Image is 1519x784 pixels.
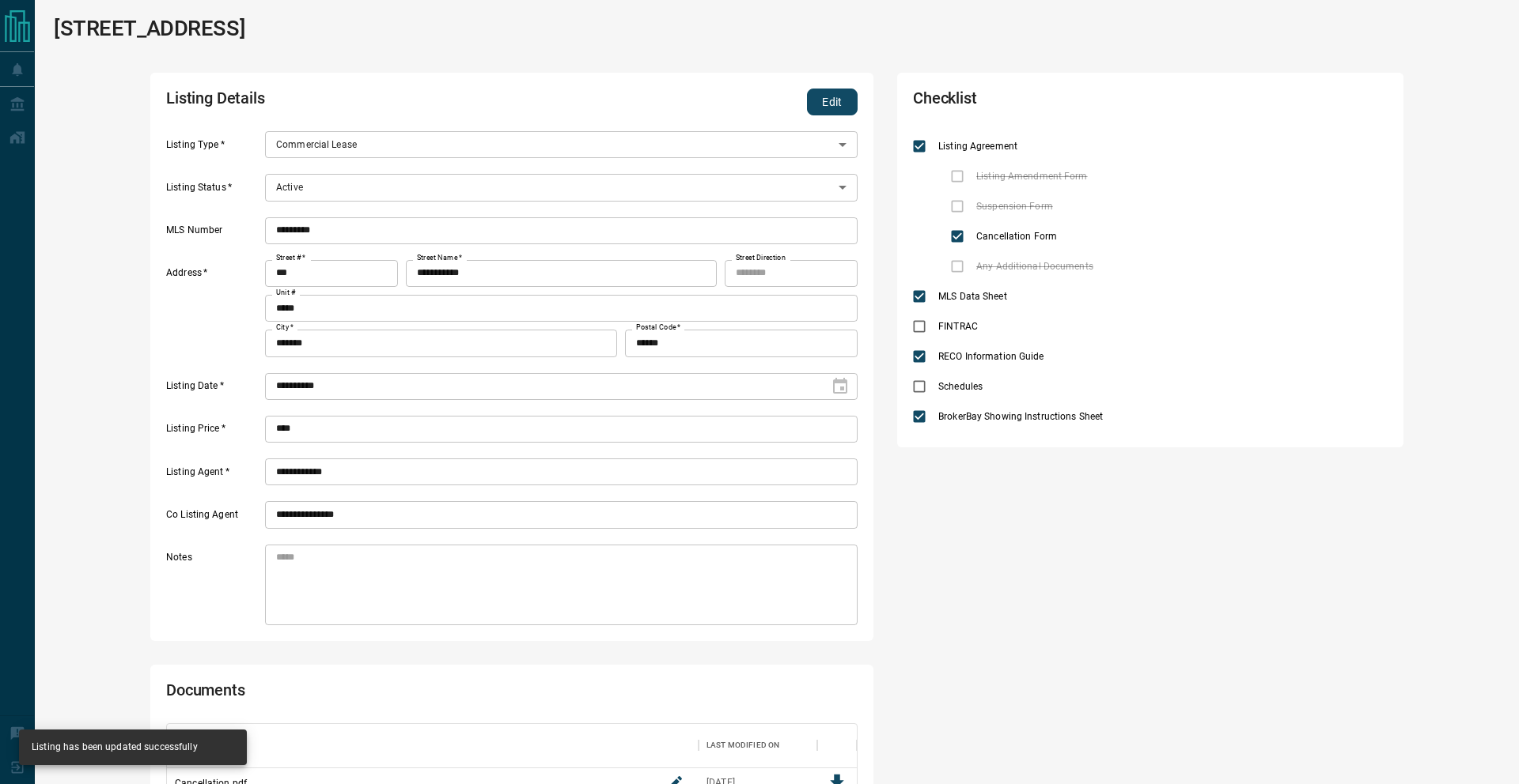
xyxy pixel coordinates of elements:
[166,680,581,707] h2: Documents
[166,224,261,244] label: MLS Number
[972,199,1057,213] span: Suspension Form
[276,288,296,298] label: Unit #
[934,289,1011,303] span: MLS Data Sheet
[699,723,817,767] div: Last Modified On
[706,723,779,767] div: Last Modified On
[166,379,261,400] label: Listing Date
[175,723,214,767] div: Filename
[934,319,982,334] span: FINTRAC
[32,734,198,760] div: Listing has been updated successfully
[636,322,680,333] label: Postal Code
[166,551,261,625] label: Notes
[166,181,261,202] label: Listing Status
[934,139,1021,153] span: Listing Agreement
[972,169,1091,183] span: Listing Amendment Form
[166,465,261,486] label: Listing Agent
[913,89,1198,115] h2: Checklist
[166,422,261,443] label: Listing Price
[265,174,858,201] div: Active
[736,253,786,263] label: Street Direction
[934,409,1107,424] span: BrokerBay Showing Instructions Sheet
[972,229,1061,243] span: Cancellation Form
[417,253,462,263] label: Street Name
[167,723,699,767] div: Filename
[265,131,858,158] div: Commercial Lease
[166,138,261,159] label: Listing Type
[276,253,305,263] label: Street #
[166,89,581,115] h2: Listing Details
[54,16,245,41] h1: [STREET_ADDRESS]
[972,259,1097,273] span: Any Additional Documents
[166,266,261,356] label: Address
[807,89,858,115] button: Edit
[276,322,294,333] label: City
[934,379,987,394] span: Schedules
[934,349,1047,364] span: RECO Information Guide
[166,508,261,529] label: Co Listing Agent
